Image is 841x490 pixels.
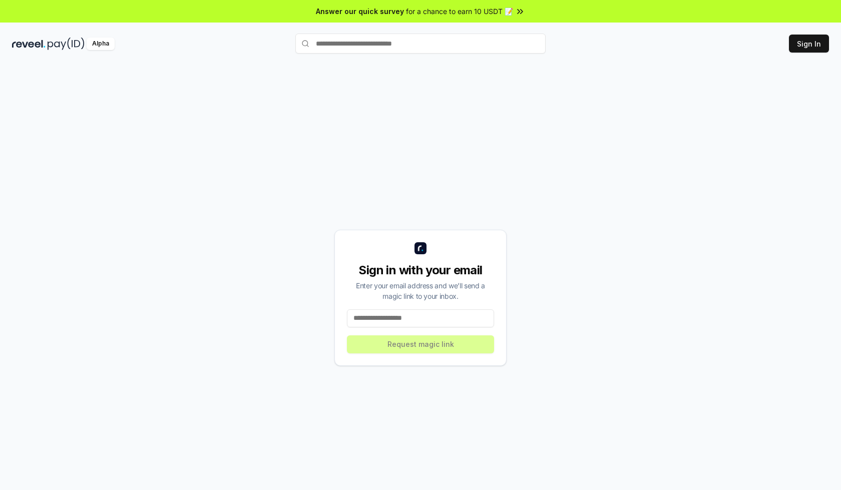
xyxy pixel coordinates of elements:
[316,6,404,17] span: Answer our quick survey
[48,38,85,50] img: pay_id
[789,35,829,53] button: Sign In
[87,38,115,50] div: Alpha
[347,262,494,278] div: Sign in with your email
[414,242,427,254] img: logo_small
[12,38,46,50] img: reveel_dark
[406,6,513,17] span: for a chance to earn 10 USDT 📝
[347,280,494,301] div: Enter your email address and we’ll send a magic link to your inbox.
